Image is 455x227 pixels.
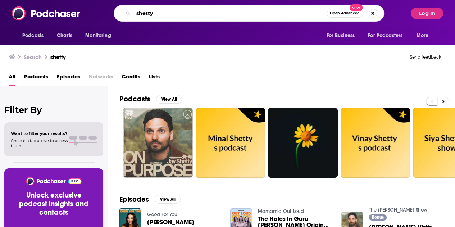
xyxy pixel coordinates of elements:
a: Good For You [147,212,177,218]
h3: Unlock exclusive podcast insights and contacts [13,191,95,217]
a: The Laverne Cox Show [369,207,427,213]
span: Open Advanced [330,12,360,15]
a: Episodes [57,71,80,86]
button: open menu [17,29,53,42]
span: Monitoring [85,31,111,41]
div: Search podcasts, credits, & more... [114,5,384,22]
button: open menu [411,29,438,42]
span: New [350,4,363,11]
span: Podcasts [22,31,44,41]
button: View All [156,95,182,104]
a: PodcastsView All [119,95,182,104]
h2: Filter By [4,105,103,115]
span: More [417,31,429,41]
button: View All [155,195,181,204]
button: open menu [363,29,413,42]
h3: shetty [50,54,66,60]
a: Jay Shetty [147,219,194,225]
span: [PERSON_NAME] [147,219,194,225]
span: For Podcasters [368,31,402,41]
a: Podcasts [24,71,48,86]
a: Mamamia Out Loud [258,208,304,214]
span: Bonus [372,215,384,219]
a: EpisodesView All [119,195,181,204]
h3: Search [24,54,42,60]
button: open menu [80,29,120,42]
input: Search podcasts, credits, & more... [133,8,327,19]
span: Want to filter your results? [11,131,68,136]
img: Podchaser - Follow, Share and Rate Podcasts [26,177,82,185]
a: Charts [52,29,77,42]
a: Lists [149,71,160,86]
button: open menu [321,29,364,42]
span: Charts [57,31,72,41]
span: For Business [326,31,355,41]
h2: Episodes [119,195,149,204]
span: Networks [89,71,113,86]
a: Credits [122,71,140,86]
button: Log In [411,8,443,19]
img: Podchaser - Follow, Share and Rate Podcasts [12,6,81,20]
button: Open AdvancedNew [327,9,363,18]
span: Choose a tab above to access filters. [11,138,68,148]
button: Send feedback [408,54,443,60]
h2: Podcasts [119,95,150,104]
a: All [9,71,15,86]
